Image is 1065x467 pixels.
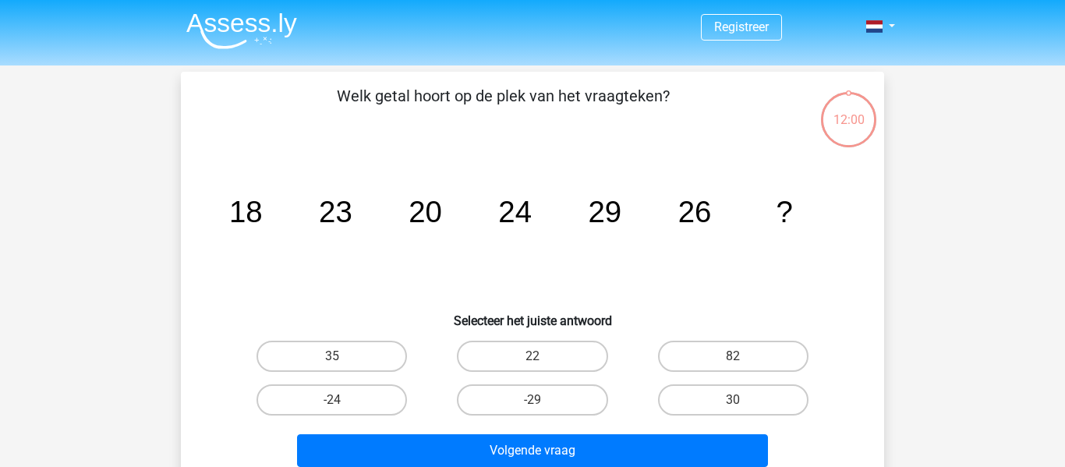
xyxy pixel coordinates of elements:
[498,195,532,228] tspan: 24
[714,19,769,34] a: Registreer
[297,434,769,467] button: Volgende vraag
[819,90,878,129] div: 12:00
[186,12,297,49] img: Assessly
[206,84,801,131] p: Welk getal hoort op de plek van het vraagteken?
[206,301,859,328] h6: Selecteer het juiste antwoord
[588,195,621,228] tspan: 29
[229,195,263,228] tspan: 18
[776,195,792,228] tspan: ?
[678,195,712,228] tspan: 26
[257,384,407,416] label: -24
[658,341,808,372] label: 82
[257,341,407,372] label: 35
[457,384,607,416] label: -29
[457,341,607,372] label: 22
[658,384,808,416] label: 30
[319,195,352,228] tspan: 23
[409,195,442,228] tspan: 20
